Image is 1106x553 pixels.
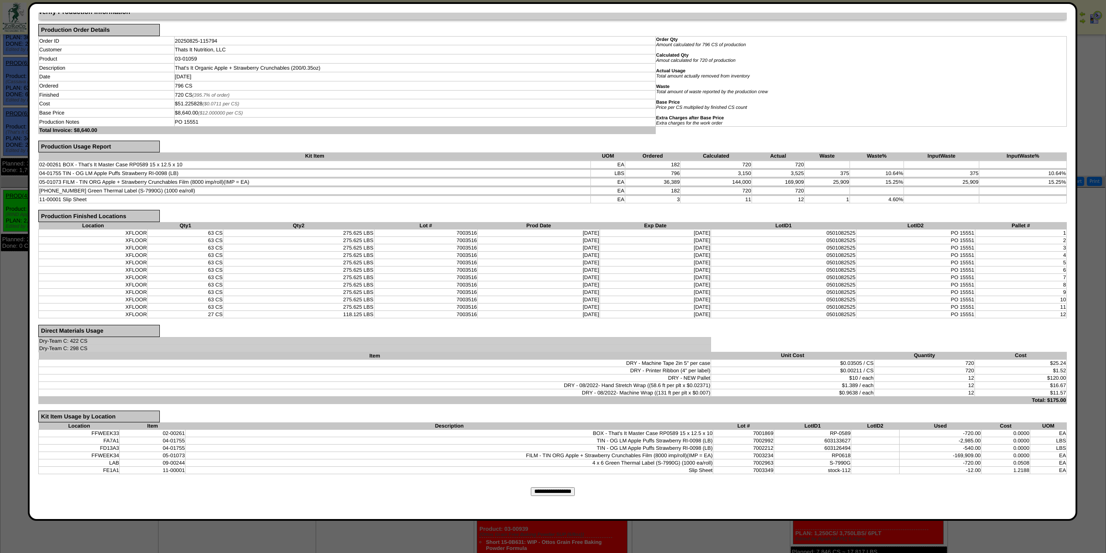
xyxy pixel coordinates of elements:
[148,281,223,288] td: 63 CS
[39,459,120,467] td: LAB
[39,179,591,186] td: 05-01073 FILM - TIN ORG Apple + Strawberry Crunchables Film (8000 imp/roll)(IMP = EA)
[478,222,600,229] th: Prod Date
[711,236,856,244] td: 0501082525
[174,90,655,99] td: 720 CS
[711,288,856,296] td: 0501082525
[39,352,711,359] th: Item
[752,196,804,203] td: 12
[223,222,374,229] th: Qty2
[185,430,713,437] td: BOX - That's It Master Case RP0589 15 x 12.5 x 10
[39,81,175,91] td: Ordered
[981,437,1030,445] td: 0.0000
[974,389,1066,396] td: $11.57
[752,152,804,160] th: Actual
[979,179,1067,186] td: 15.25%
[856,222,975,229] th: LotID2
[711,229,856,236] td: 0501082525
[478,288,600,296] td: [DATE]
[600,251,711,259] td: [DATE]
[39,273,148,281] td: XFLOOR
[374,229,478,236] td: 7003516
[223,303,374,310] td: 275.625 LBS
[681,187,752,195] td: 720
[185,437,713,445] td: TIN - OG LM Apple Puffs Strawberry RI-0098 (LB)
[39,63,175,72] td: Description
[975,310,1067,318] td: 12
[681,152,752,160] th: Calculated
[174,72,655,81] td: [DATE]
[148,251,223,259] td: 63 CS
[39,45,175,54] td: Customer
[478,229,600,236] td: [DATE]
[148,266,223,273] td: 63 CS
[656,37,678,42] b: Order Qty
[39,161,591,169] td: 02-00261 BOX - That's It Master Case RP0589 15 x 12.5 x 10
[856,266,975,273] td: PO 15551
[39,437,120,445] td: FA7A1
[711,244,856,251] td: 0501082525
[981,430,1030,437] td: 0.0000
[39,288,148,296] td: XFLOOR
[39,452,120,459] td: FFWEEK34
[874,389,975,396] td: 12
[39,389,711,396] td: DRY - 08/2022- Machine Wrap ((131 ft per plt x $0.007)
[185,445,713,452] td: TIN - OG LM Apple Puffs Strawberry RI-0098 (LB)
[148,296,223,303] td: 63 CS
[656,84,670,89] b: Waste
[174,81,655,91] td: 796 CS
[899,452,981,459] td: -169,909.00
[904,179,979,186] td: 25,909
[752,170,804,177] td: 3,525
[656,58,735,63] i: Amout calculated for 720 of production
[752,161,804,169] td: 720
[979,152,1067,160] th: InputWaste%
[39,259,148,266] td: XFLOOR
[1030,430,1066,437] td: EA
[713,422,774,430] th: Lot #
[120,422,185,430] th: Item
[39,117,175,126] td: Production Notes
[478,273,600,281] td: [DATE]
[591,196,625,203] td: EA
[981,445,1030,452] td: 0.0000
[975,303,1067,310] td: 11
[681,170,752,177] td: 3,150
[856,236,975,244] td: PO 15551
[39,367,711,374] td: DRY - Printer Ribbon (4" per label)
[975,251,1067,259] td: 4
[856,296,975,303] td: PO 15551
[39,359,711,367] td: DRY - Machine Tape 2in 5" per case
[192,93,230,98] span: (395.7% of order)
[39,296,148,303] td: XFLOOR
[174,117,655,126] td: PO 15551
[856,229,975,236] td: PO 15551
[374,273,478,281] td: 7003516
[975,259,1067,266] td: 5
[148,273,223,281] td: 63 CS
[711,359,874,367] td: $0.03505 / CS
[850,179,904,186] td: 15.25%
[39,187,591,195] td: [PHONE_NUMBER] Green Thermal Label (S-7990G) (1000 ea/roll)
[656,74,750,79] i: Total amount actually removed from inventory
[374,296,478,303] td: 7003516
[478,244,600,251] td: [DATE]
[120,452,185,459] td: 05-01073
[600,296,711,303] td: [DATE]
[625,179,680,186] td: 36,389
[711,259,856,266] td: 0501082525
[39,337,711,344] td: Dry-Team C: 422 CS
[681,179,752,186] td: 144,000
[975,236,1067,244] td: 2
[856,273,975,281] td: PO 15551
[974,352,1066,359] th: Cost
[374,288,478,296] td: 7003516
[39,90,175,99] td: Finished
[374,236,478,244] td: 7003516
[656,89,768,94] i: Total amount of waste reported by the production crew
[374,303,478,310] td: 7003516
[223,259,374,266] td: 275.625 LBS
[223,251,374,259] td: 275.625 LBS
[374,244,478,251] td: 7003516
[120,430,185,437] td: 02-00261
[39,170,591,177] td: 04-01755 TIN - OG LM Apple Puffs Strawberry RI-0098 (LB)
